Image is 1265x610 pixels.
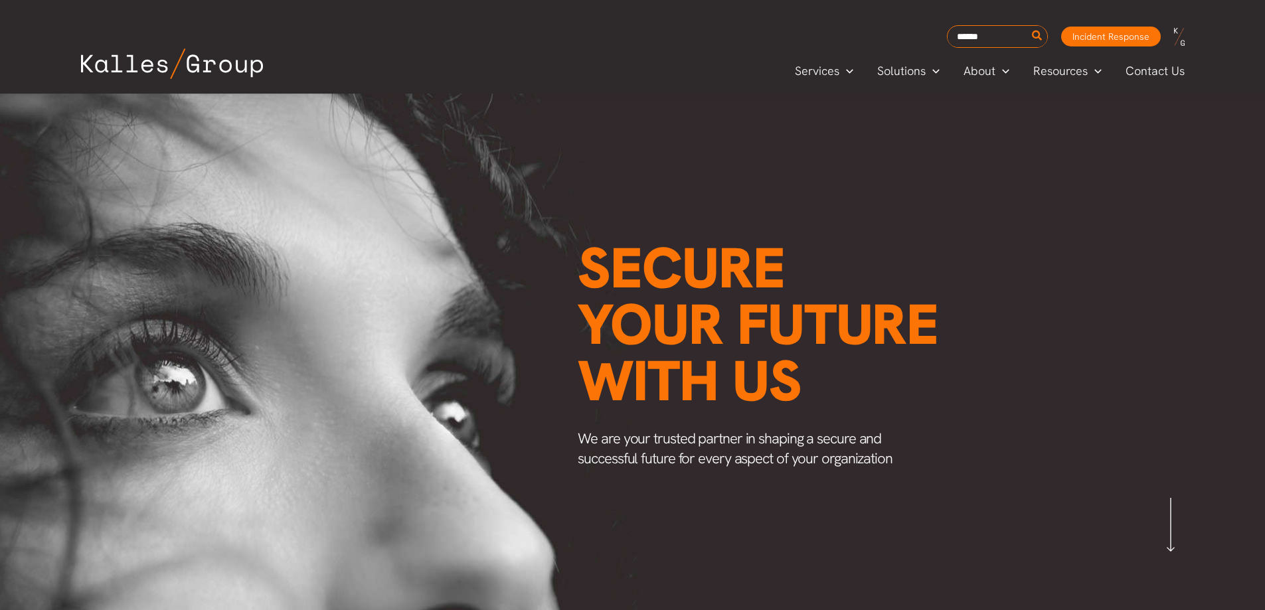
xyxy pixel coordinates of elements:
[964,61,995,81] span: About
[795,61,839,81] span: Services
[1088,61,1102,81] span: Menu Toggle
[839,61,853,81] span: Menu Toggle
[1061,27,1161,46] a: Incident Response
[1114,61,1198,81] a: Contact Us
[1021,61,1114,81] a: ResourcesMenu Toggle
[995,61,1009,81] span: Menu Toggle
[1033,61,1088,81] span: Resources
[578,231,938,418] span: Secure your future with us
[1029,26,1046,47] button: Search
[865,61,952,81] a: SolutionsMenu Toggle
[783,61,865,81] a: ServicesMenu Toggle
[926,61,940,81] span: Menu Toggle
[81,48,263,79] img: Kalles Group
[783,60,1197,82] nav: Primary Site Navigation
[952,61,1021,81] a: AboutMenu Toggle
[578,429,892,468] span: We are your trusted partner in shaping a secure and successful future for every aspect of your or...
[877,61,926,81] span: Solutions
[1126,61,1185,81] span: Contact Us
